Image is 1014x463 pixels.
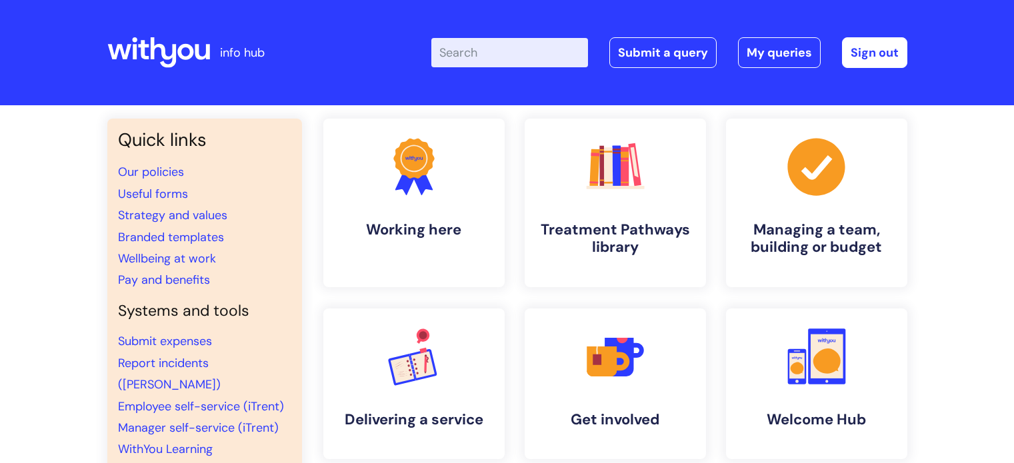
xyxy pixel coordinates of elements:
div: | - [431,37,907,68]
a: Pay and benefits [118,272,210,288]
a: Manager self-service (iTrent) [118,420,279,436]
a: Managing a team, building or budget [726,119,907,287]
h4: Managing a team, building or budget [737,221,897,256]
h4: Delivering a service [334,411,494,428]
a: Sign out [842,37,907,68]
h4: Working here [334,221,494,238]
a: Submit expenses [118,333,212,349]
h4: Get involved [535,411,695,428]
h4: Welcome Hub [737,411,897,428]
h4: Systems and tools [118,302,291,320]
p: info hub [220,42,265,63]
a: Working here [323,119,505,287]
a: Our policies [118,164,184,180]
h4: Treatment Pathways library [535,221,695,256]
a: Branded templates [118,229,224,245]
input: Search [431,38,588,67]
a: Strategy and values [118,207,227,223]
a: Useful forms [118,186,188,202]
a: Wellbeing at work [118,250,216,266]
a: Welcome Hub [726,308,907,459]
a: Report incidents ([PERSON_NAME]) [118,355,221,392]
h3: Quick links [118,129,291,151]
a: Treatment Pathways library [525,119,706,287]
a: Get involved [525,308,706,459]
a: My queries [738,37,821,68]
a: Submit a query [609,37,717,68]
a: WithYou Learning [118,441,213,457]
a: Delivering a service [323,308,505,459]
a: Employee self-service (iTrent) [118,398,284,414]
